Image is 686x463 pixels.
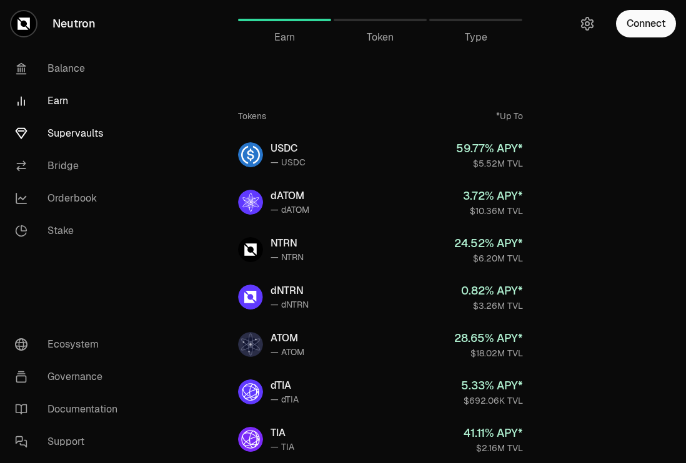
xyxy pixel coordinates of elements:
[271,346,304,358] div: — ATOM
[456,157,523,170] div: $5.52M TVL
[454,252,523,265] div: $6.20M TVL
[271,236,304,251] div: NTRN
[271,141,306,156] div: USDC
[5,361,135,393] a: Governance
[238,5,331,35] a: Earn
[228,369,533,414] a: dTIAdTIA— dTIA5.33% APY*$692.06K TVL
[464,424,523,442] div: 41.11 % APY*
[5,150,135,182] a: Bridge
[461,377,523,394] div: 5.33 % APY*
[454,235,523,252] div: 24.52 % APY*
[228,227,533,272] a: NTRNNTRN— NTRN24.52% APY*$6.20M TVL
[461,394,523,407] div: $692.06K TVL
[616,10,676,37] button: Connect
[271,393,299,406] div: — dTIA
[271,378,299,393] div: dTIA
[238,190,263,215] img: dATOM
[271,283,309,298] div: dNTRN
[5,117,135,150] a: Supervaults
[5,85,135,117] a: Earn
[464,442,523,454] div: $2.16M TVL
[454,329,523,347] div: 28.65 % APY*
[238,237,263,262] img: NTRN
[271,251,304,263] div: — NTRN
[367,30,394,45] span: Token
[271,203,309,216] div: — dATOM
[271,426,294,441] div: TIA
[238,379,263,404] img: dTIA
[5,215,135,247] a: Stake
[271,441,294,453] div: — TIA
[271,188,309,203] div: dATOM
[238,427,263,452] img: TIA
[238,332,263,357] img: ATOM
[461,300,523,312] div: $3.26M TVL
[5,182,135,215] a: Orderbook
[465,30,487,45] span: Type
[238,285,263,309] img: dNTRN
[496,110,523,122] div: *Up To
[461,282,523,300] div: 0.82 % APY*
[5,52,135,85] a: Balance
[228,275,533,319] a: dNTRNdNTRN— dNTRN0.82% APY*$3.26M TVL
[228,417,533,462] a: TIATIA— TIA41.11% APY*$2.16M TVL
[5,426,135,458] a: Support
[463,187,523,205] div: 3.72 % APY*
[271,156,306,168] div: — USDC
[228,132,533,177] a: USDCUSDC— USDC59.77% APY*$5.52M TVL
[454,347,523,359] div: $18.02M TVL
[5,393,135,426] a: Documentation
[5,328,135,361] a: Ecosystem
[228,180,533,225] a: dATOMdATOM— dATOM3.72% APY*$10.36M TVL
[274,30,295,45] span: Earn
[271,331,304,346] div: ATOM
[456,140,523,157] div: 59.77 % APY*
[271,298,309,311] div: — dNTRN
[238,110,266,122] div: Tokens
[463,205,523,217] div: $10.36M TVL
[228,322,533,367] a: ATOMATOM— ATOM28.65% APY*$18.02M TVL
[238,142,263,167] img: USDC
